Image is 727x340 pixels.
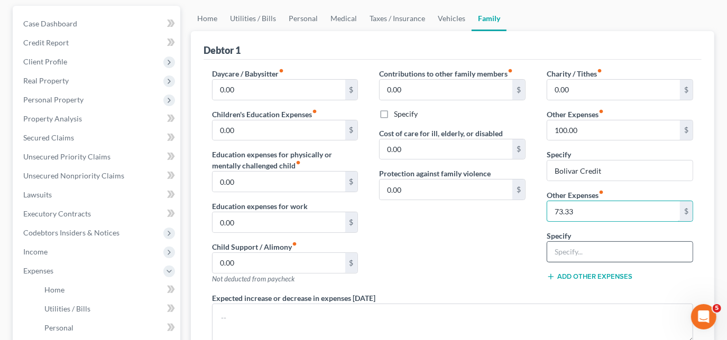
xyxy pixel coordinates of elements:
span: Lawsuits [23,190,52,199]
i: fiber_manual_record [597,68,602,73]
a: Vehicles [431,6,472,31]
div: $ [345,253,358,273]
input: -- [380,180,512,200]
label: Other Expenses [547,190,604,201]
a: Family [472,6,507,31]
span: Personal [44,323,73,332]
div: $ [345,212,358,232]
label: Specify [394,109,418,119]
span: Executory Contracts [23,209,91,218]
iframe: Intercom live chat [691,304,716,329]
div: $ [345,172,358,192]
label: Specify [547,149,571,160]
label: Education expenses for work [212,201,308,212]
div: $ [680,201,693,221]
div: $ [512,80,525,100]
button: Add Other Expenses [547,272,632,281]
span: Secured Claims [23,133,74,142]
a: Unsecured Priority Claims [15,147,180,166]
input: -- [213,80,345,100]
div: $ [512,139,525,159]
a: Utilities / Bills [36,299,180,318]
div: $ [345,120,358,140]
i: fiber_manual_record [292,241,297,247]
label: Cost of care for ill, elderly, or disabled [379,128,503,139]
input: Specify... [547,242,693,262]
label: Expected increase or decrease in expenses [DATE] [212,292,375,304]
a: Medical [324,6,363,31]
a: Personal [36,318,180,337]
span: Personal Property [23,95,84,104]
span: Utilities / Bills [44,304,90,313]
i: fiber_manual_record [312,109,317,114]
a: Home [36,280,180,299]
label: Children's Education Expenses [212,109,317,120]
a: Executory Contracts [15,204,180,223]
i: fiber_manual_record [599,109,604,114]
label: Charity / Tithes [547,68,602,79]
span: Expenses [23,266,53,275]
div: $ [680,80,693,100]
i: fiber_manual_record [599,190,604,195]
label: Education expenses for physically or mentally challenged child [212,149,358,171]
input: -- [547,201,680,221]
a: Lawsuits [15,185,180,204]
span: Real Property [23,76,69,85]
span: Unsecured Priority Claims [23,152,111,161]
label: Other Expenses [547,109,604,120]
a: Credit Report [15,33,180,52]
input: -- [547,80,680,100]
div: $ [680,120,693,140]
span: Not deducted from paycheck [212,275,295,283]
span: Codebtors Insiders & Notices [23,228,119,237]
a: Property Analysis [15,109,180,128]
span: Home [44,285,65,294]
label: Child Support / Alimony [212,241,297,252]
i: fiber_manual_record [296,160,301,165]
input: -- [547,120,680,140]
a: Home [191,6,224,31]
a: Personal [282,6,324,31]
span: Credit Report [23,38,69,47]
input: -- [380,80,512,100]
label: Contributions to other family members [379,68,513,79]
input: -- [213,212,345,232]
span: Case Dashboard [23,19,77,28]
a: Unsecured Nonpriority Claims [15,166,180,185]
div: Debtor 1 [204,44,241,56]
label: Specify [547,230,571,241]
a: Case Dashboard [15,14,180,33]
span: Income [23,247,48,256]
span: Property Analysis [23,114,82,123]
input: -- [213,172,345,192]
input: -- [213,253,345,273]
i: fiber_manual_record [508,68,513,73]
i: fiber_manual_record [279,68,284,73]
input: -- [213,120,345,140]
input: -- [380,139,512,159]
a: Secured Claims [15,128,180,147]
a: Utilities / Bills [224,6,282,31]
span: Client Profile [23,57,67,66]
div: $ [512,180,525,200]
div: $ [345,80,358,100]
a: Taxes / Insurance [363,6,431,31]
span: Unsecured Nonpriority Claims [23,171,124,180]
label: Daycare / Babysitter [212,68,284,79]
span: 5 [713,304,721,313]
label: Protection against family violence [379,168,491,179]
input: Specify... [547,160,693,181]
